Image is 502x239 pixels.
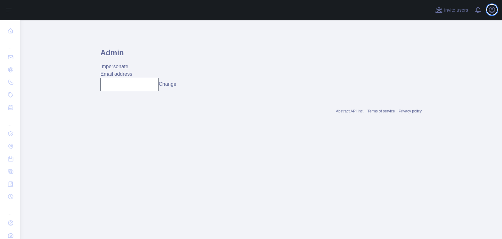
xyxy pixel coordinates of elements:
[100,48,422,63] h1: Admin
[159,80,176,88] button: Change
[399,109,422,113] a: Privacy policy
[434,5,469,15] button: Invite users
[100,71,132,77] label: Email address
[336,109,364,113] a: Abstract API Inc.
[5,114,15,127] div: ...
[5,204,15,216] div: ...
[5,38,15,50] div: ...
[100,63,422,70] div: Impersonate
[367,109,395,113] a: Terms of service
[444,7,468,14] span: Invite users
